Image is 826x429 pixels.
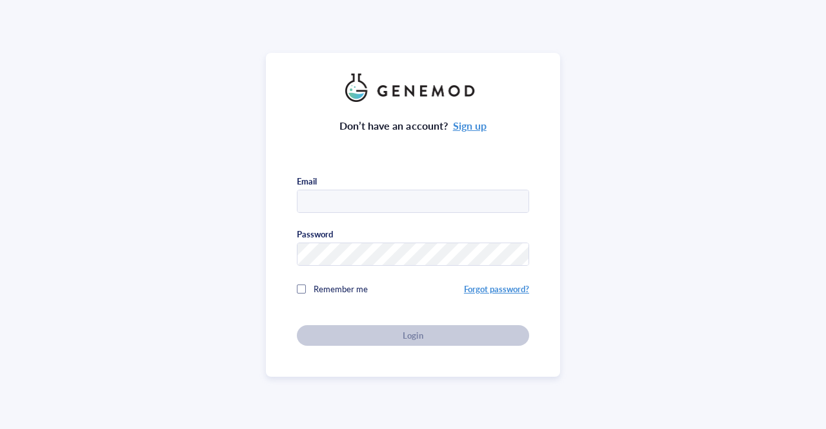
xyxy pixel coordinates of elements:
a: Sign up [453,118,487,133]
div: Password [297,228,333,240]
a: Forgot password? [464,283,529,295]
div: Don’t have an account? [339,117,487,134]
div: Email [297,175,317,187]
span: Remember me [314,283,368,295]
img: genemod_logo_light-BcqUzbGq.png [345,74,481,102]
